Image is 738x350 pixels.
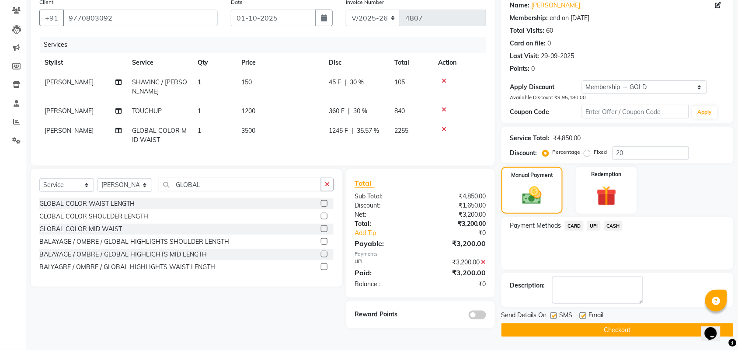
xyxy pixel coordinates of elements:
img: _gift.svg [590,184,623,208]
div: ₹0 [420,280,493,289]
iframe: chat widget [701,315,729,341]
div: ₹0 [432,229,493,238]
span: [PERSON_NAME] [45,78,94,86]
label: Fixed [594,148,607,156]
div: ₹3,200.00 [420,258,493,267]
div: Balance : [348,280,421,289]
th: Price [236,53,324,73]
div: ₹3,200.00 [420,210,493,219]
div: Points: [510,64,530,73]
span: 1 [198,127,201,135]
span: 1 [198,107,201,115]
th: Disc [324,53,389,73]
div: Apply Discount [510,83,582,92]
div: Discount: [348,201,421,210]
div: Description: [510,281,545,290]
div: Total: [348,219,421,229]
button: Checkout [501,323,734,337]
label: Percentage [553,148,581,156]
span: 1200 [241,107,255,115]
span: 30 % [350,78,364,87]
label: Manual Payment [511,171,553,179]
div: Membership: [510,14,548,23]
div: GLOBAL COLOR WAIST LENGTH [39,199,135,208]
span: | [352,126,353,135]
span: Email [589,311,604,322]
span: 35.57 % [357,126,379,135]
div: end on [DATE] [550,14,590,23]
div: Services [40,37,493,53]
div: ₹4,850.00 [553,134,581,143]
span: Send Details On [501,311,547,322]
span: [PERSON_NAME] [45,107,94,115]
div: Reward Points [348,310,421,319]
span: | [348,107,350,116]
div: 60 [547,26,553,35]
span: GLOBAL COLOR MID WAIST [132,127,187,144]
div: Last Visit: [510,52,540,61]
div: ₹3,200.00 [420,238,493,249]
div: Service Total: [510,134,550,143]
div: Coupon Code [510,107,582,117]
span: 840 [394,107,405,115]
span: Total [355,179,375,188]
label: Redemption [592,170,622,178]
th: Service [127,53,192,73]
div: Total Visits: [510,26,545,35]
span: 150 [241,78,252,86]
span: SHAVING / [PERSON_NAME] [132,78,187,95]
span: 105 [394,78,405,86]
th: Stylist [39,53,127,73]
input: Search by Name/Mobile/Email/Code [63,10,218,26]
div: UPI [348,258,421,267]
div: Payments [355,250,486,258]
th: Total [389,53,433,73]
div: ₹4,850.00 [420,192,493,201]
a: [PERSON_NAME] [532,1,581,10]
div: Net: [348,210,421,219]
div: Discount: [510,149,537,158]
th: Qty [192,53,236,73]
div: ₹1,650.00 [420,201,493,210]
span: TOUCHUP [132,107,162,115]
button: Apply [693,106,717,119]
span: 1 [198,78,201,86]
span: [PERSON_NAME] [45,127,94,135]
div: ₹3,200.00 [420,219,493,229]
span: 1245 F [329,126,348,135]
div: 29-09-2025 [541,52,574,61]
span: 3500 [241,127,255,135]
span: CASH [604,221,623,231]
div: GLOBAL COLOR SHOULDER LENGTH [39,212,148,221]
div: Available Discount ₹9,95,480.00 [510,94,725,101]
th: Action [433,53,486,73]
div: BALYAGRE / OMBRE / GLOBAL HIGHLIGHTS WAIST LENGTH [39,263,215,272]
span: | [345,78,346,87]
span: 30 % [353,107,367,116]
div: Sub Total: [348,192,421,201]
div: Card on file: [510,39,546,48]
a: Add Tip [348,229,432,238]
div: Paid: [348,267,421,278]
span: 45 F [329,78,341,87]
span: Payment Methods [510,221,561,230]
span: 2255 [394,127,408,135]
input: Enter Offer / Coupon Code [582,105,689,118]
span: SMS [560,311,573,322]
div: 0 [532,64,535,73]
input: Search or Scan [159,178,321,191]
img: _cash.svg [516,184,548,207]
span: CARD [565,221,584,231]
button: +91 [39,10,64,26]
div: GLOBAL COLOR MID WAIST [39,225,122,234]
span: UPI [587,221,601,231]
div: BALAYAGE / OMBRE / GLOBAL HIGHLIGHTS SHOULDER LENGTH [39,237,229,246]
div: BALAYAGE / OMBRE / GLOBAL HIGHLIGHTS MID LENGTH [39,250,207,259]
div: 0 [548,39,551,48]
span: 360 F [329,107,345,116]
div: Payable: [348,238,421,249]
div: ₹3,200.00 [420,267,493,278]
div: Name: [510,1,530,10]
